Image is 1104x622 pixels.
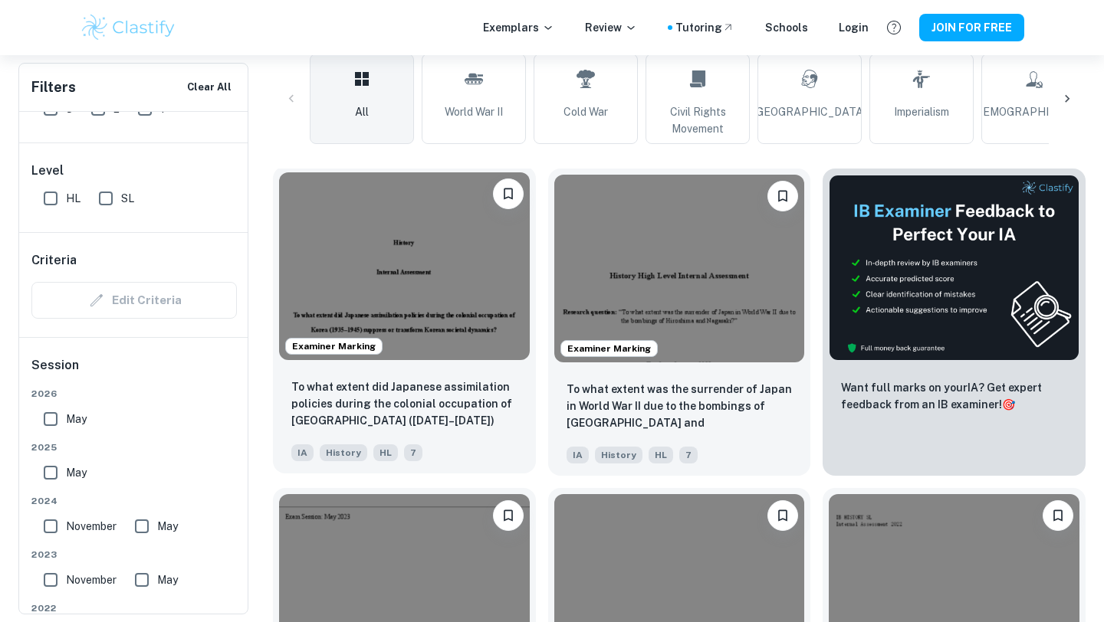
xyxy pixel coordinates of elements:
[554,175,805,362] img: History IA example thumbnail: To what extent was the surrender of Japa
[1002,398,1015,411] span: 🎯
[31,282,237,319] div: Criteria filters are unavailable when searching by topic
[561,342,657,355] span: Examiner Marking
[649,447,673,463] span: HL
[894,103,949,120] span: Imperialism
[445,103,503,120] span: World War II
[286,339,382,353] span: Examiner Marking
[767,500,798,531] button: Please log in to bookmark exemplars
[66,518,117,535] span: November
[31,162,237,180] h6: Level
[679,447,698,463] span: 7
[1043,500,1073,531] button: Please log in to bookmark exemplars
[767,181,798,211] button: Please log in to bookmark exemplars
[563,103,608,120] span: Cold War
[320,444,367,461] span: History
[31,601,237,615] span: 2022
[652,103,743,137] span: Civil Rights Movement
[31,356,237,387] h6: Session
[548,169,811,476] a: Examiner MarkingPlease log in to bookmark exemplarsTo what extent was the surrender of Japan in W...
[493,178,524,209] button: Please log in to bookmark exemplars
[66,571,117,588] span: November
[273,169,536,476] a: Examiner MarkingPlease log in to bookmark exemplarsTo what extent did Japanese assimilation polic...
[823,169,1086,476] a: ThumbnailWant full marks on yourIA? Get expert feedback from an IB examiner!
[31,494,237,508] span: 2024
[31,251,77,270] h6: Criteria
[972,103,1095,120] span: [DEMOGRAPHIC_DATA]
[291,444,314,461] span: IA
[567,447,589,463] span: IA
[157,518,178,535] span: May
[753,103,866,120] span: [GEOGRAPHIC_DATA]
[881,15,907,41] button: Help and Feedback
[66,411,87,427] span: May
[31,387,237,401] span: 2026
[373,444,398,461] span: HL
[31,548,237,561] span: 2023
[829,175,1079,361] img: Thumbnail
[31,440,237,454] span: 2025
[157,571,178,588] span: May
[291,378,517,430] p: To what extent did Japanese assimilation policies during the colonial occupation of Korea (1935–1...
[404,444,422,461] span: 7
[595,447,642,463] span: History
[31,77,76,98] h6: Filters
[493,500,524,531] button: Please log in to bookmark exemplars
[919,14,1024,41] button: JOIN FOR FREE
[483,19,554,36] p: Exemplars
[355,103,369,120] span: All
[66,190,80,207] span: HL
[585,19,637,36] p: Review
[279,172,530,360] img: History IA example thumbnail: To what extent did Japanese assimilation
[765,19,808,36] a: Schools
[567,381,793,433] p: To what extent was the surrender of Japan in World War II due to the bombings of Hiroshima and Na...
[121,190,134,207] span: SL
[839,19,869,36] a: Login
[80,12,177,43] img: Clastify logo
[183,76,235,99] button: Clear All
[66,464,87,481] span: May
[675,19,734,36] a: Tutoring
[841,379,1067,413] p: Want full marks on your IA ? Get expert feedback from an IB examiner!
